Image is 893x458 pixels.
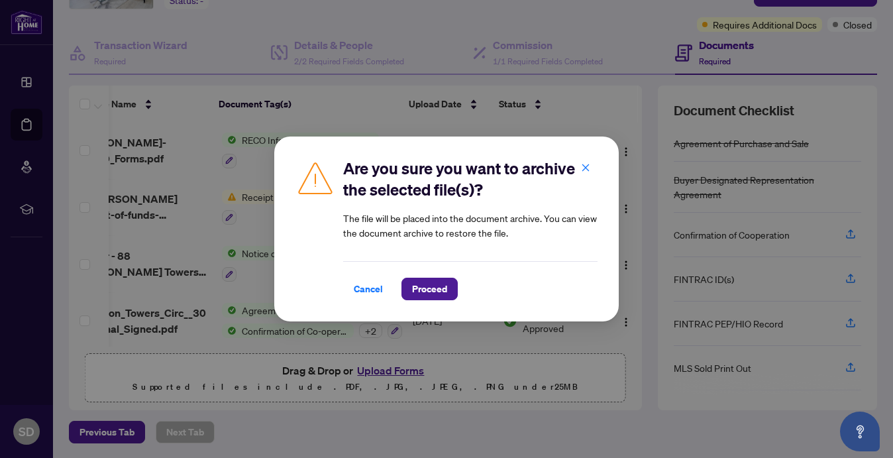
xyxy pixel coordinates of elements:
[343,158,598,200] h2: Are you sure you want to archive the selected file(s)?
[354,278,383,300] span: Cancel
[343,211,598,240] article: The file will be placed into the document archive. You can view the document archive to restore t...
[581,163,590,172] span: close
[401,278,458,300] button: Proceed
[412,278,447,300] span: Proceed
[840,412,880,451] button: Open asap
[343,278,394,300] button: Cancel
[295,158,335,198] img: Caution Icon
